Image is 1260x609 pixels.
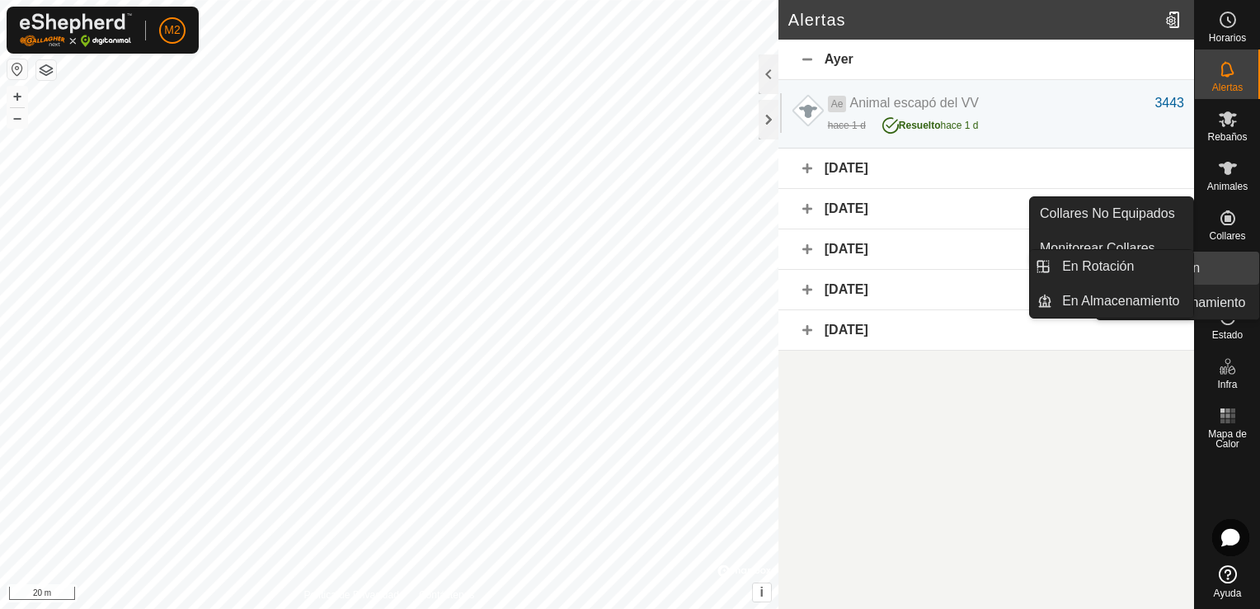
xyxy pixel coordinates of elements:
span: En Almacenamiento [1062,291,1179,311]
div: Ayer [778,40,1194,80]
span: Resuelto [899,120,941,131]
div: hace 1 d [828,118,866,133]
a: Ayuda [1195,559,1260,605]
span: Estado [1212,330,1243,340]
span: Collares No Equipados [1040,204,1175,224]
span: Animales [1207,182,1248,191]
span: Ayuda [1214,588,1242,598]
a: En Rotación [1052,250,1193,283]
div: [DATE] [778,310,1194,351]
span: Horarios [1209,33,1246,43]
button: Restablecer Mapa [7,59,27,79]
div: hace 1 d [882,113,979,133]
span: Rebaños [1207,132,1247,142]
span: Infra [1217,380,1237,389]
button: – [7,108,27,128]
span: Monitorear Collares [1040,238,1155,258]
div: [DATE] [778,149,1194,189]
a: Collares No Equipados [1030,197,1193,230]
span: M2 [164,21,180,39]
div: [DATE] [778,189,1194,229]
a: Contáctenos [419,588,474,602]
li: En Rotación [1030,250,1193,283]
span: Mapa de Calor [1199,429,1256,449]
span: En Rotación [1062,257,1134,276]
a: Monitorear Collares [1030,232,1193,265]
button: Capas del Mapa [36,60,56,80]
div: [DATE] [778,270,1194,310]
li: En Almacenamiento [1030,285,1193,318]
span: Alertas [1212,83,1243,92]
h2: Alertas [788,10,1159,30]
button: i [753,583,771,602]
div: 3443 [1154,93,1184,113]
span: Ae [828,96,847,112]
button: + [7,87,27,106]
span: Collares [1209,231,1245,241]
span: Animal escapó del VV [849,96,979,110]
a: Política de Privacidad [303,588,398,602]
span: i [760,585,764,599]
a: En Almacenamiento [1052,285,1193,318]
div: [DATE] [778,229,1194,270]
img: Logo Gallagher [20,13,132,47]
